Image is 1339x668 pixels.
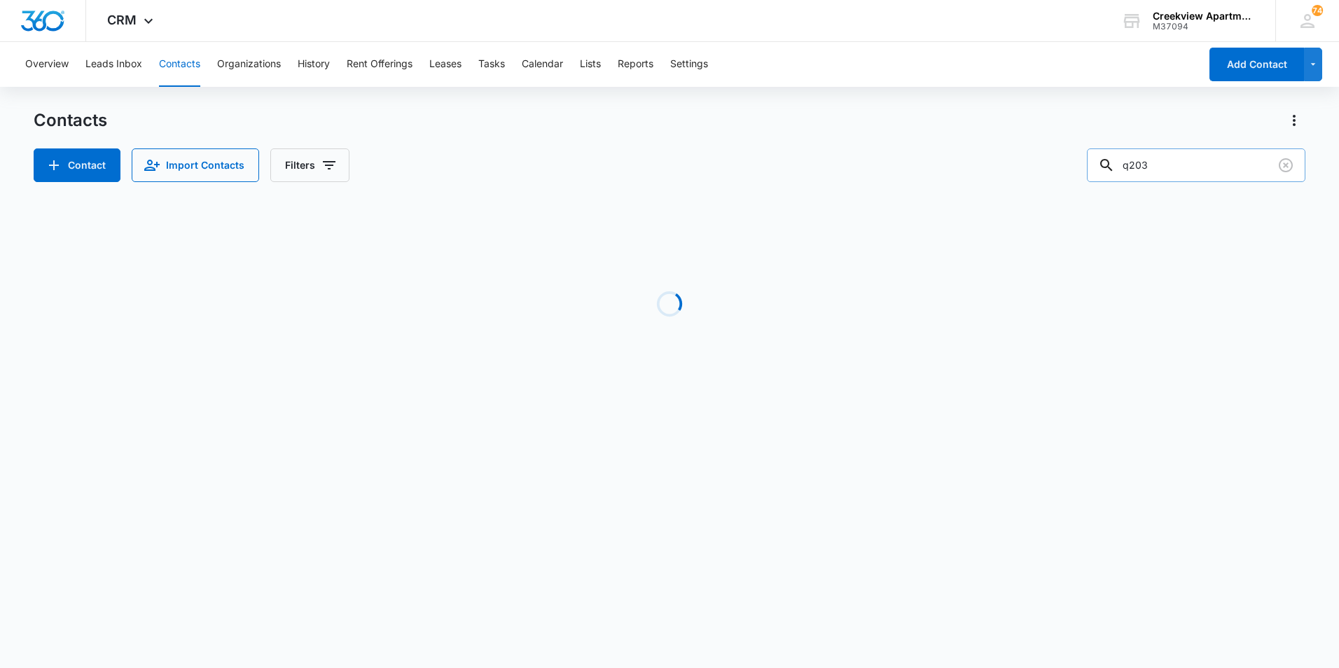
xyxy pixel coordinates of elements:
[1153,11,1255,22] div: account name
[1153,22,1255,32] div: account id
[34,110,107,131] h1: Contacts
[298,42,330,87] button: History
[159,42,200,87] button: Contacts
[132,148,259,182] button: Import Contacts
[1312,5,1323,16] div: notifications count
[1209,48,1304,81] button: Add Contact
[1087,148,1305,182] input: Search Contacts
[580,42,601,87] button: Lists
[429,42,462,87] button: Leases
[1283,109,1305,132] button: Actions
[478,42,505,87] button: Tasks
[347,42,412,87] button: Rent Offerings
[270,148,349,182] button: Filters
[25,42,69,87] button: Overview
[217,42,281,87] button: Organizations
[1275,154,1297,176] button: Clear
[618,42,653,87] button: Reports
[670,42,708,87] button: Settings
[85,42,142,87] button: Leads Inbox
[1312,5,1323,16] span: 74
[34,148,120,182] button: Add Contact
[522,42,563,87] button: Calendar
[107,13,137,27] span: CRM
